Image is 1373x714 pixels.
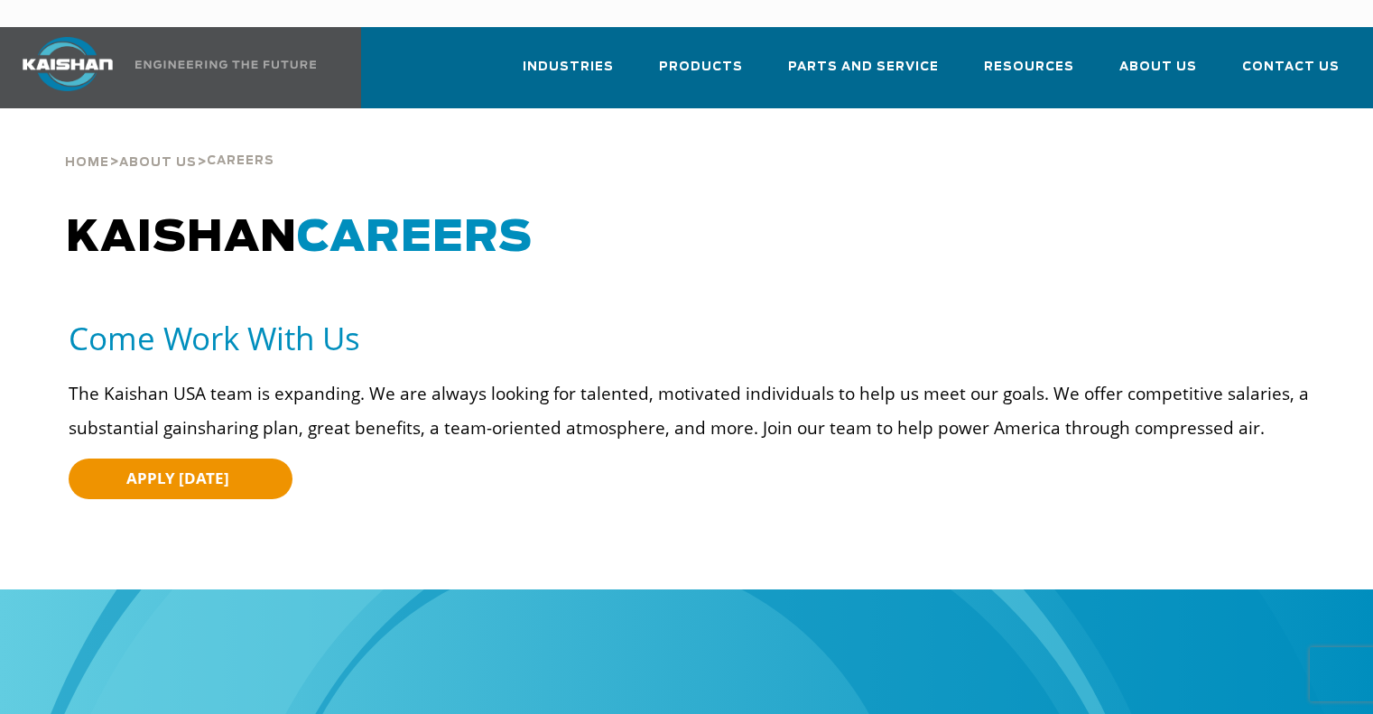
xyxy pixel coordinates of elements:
span: About Us [1119,57,1197,78]
span: Home [65,157,109,169]
span: CAREERS [297,217,533,260]
a: Contact Us [1242,43,1340,105]
a: Industries [523,43,614,105]
a: Home [65,153,109,170]
span: About Us [119,157,197,169]
span: Careers [207,155,274,167]
p: The Kaishan USA team is expanding. We are always looking for talented, motivated individuals to h... [69,376,1318,445]
a: APPLY [DATE] [69,459,292,499]
span: Products [659,57,743,78]
span: KAISHAN [66,217,533,260]
h5: Come Work With Us [69,318,1318,358]
a: Parts and Service [788,43,939,105]
div: > > [65,108,274,177]
span: Industries [523,57,614,78]
img: Engineering the future [135,60,316,69]
span: Resources [984,57,1074,78]
a: Resources [984,43,1074,105]
a: About Us [1119,43,1197,105]
span: Contact Us [1242,57,1340,78]
span: APPLY [DATE] [126,468,229,488]
a: Products [659,43,743,105]
a: About Us [119,153,197,170]
span: Parts and Service [788,57,939,78]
